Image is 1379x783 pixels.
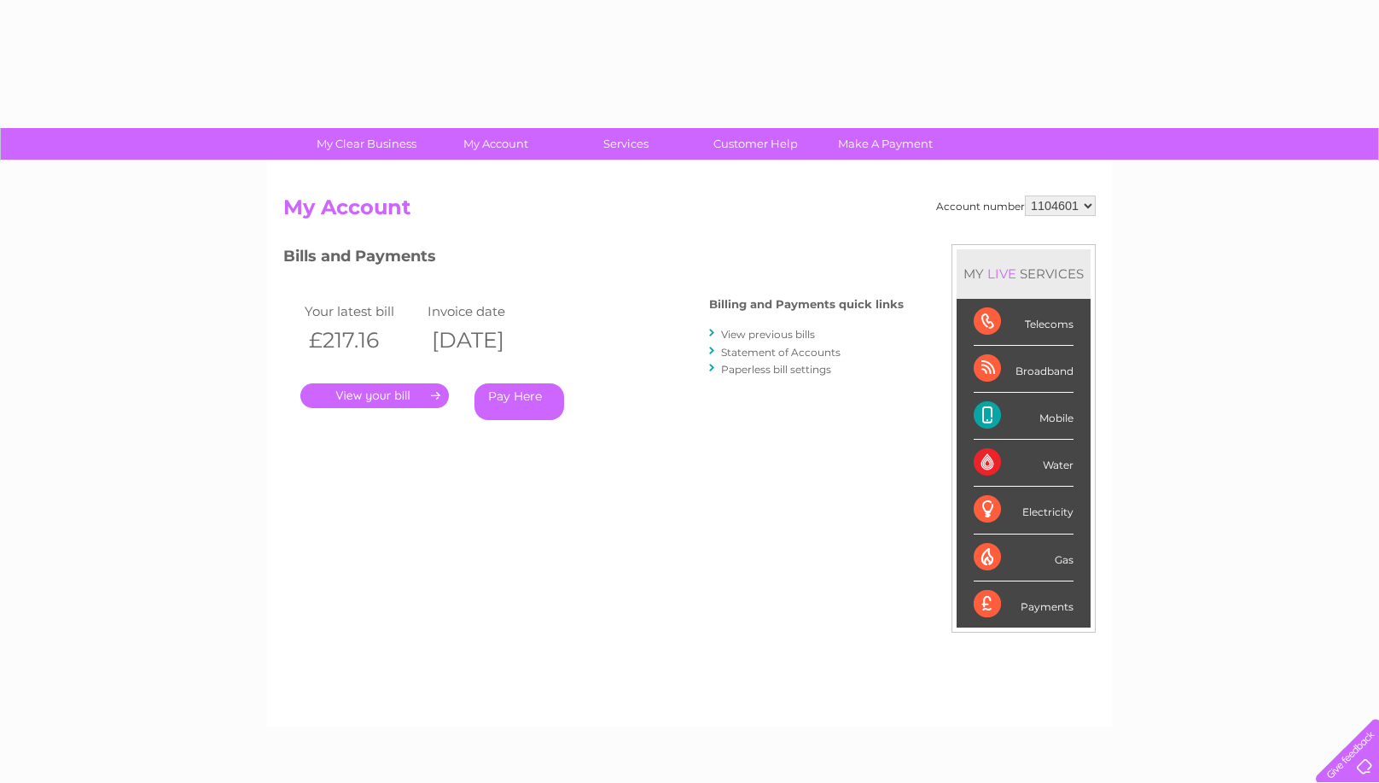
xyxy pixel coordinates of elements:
[685,128,826,160] a: Customer Help
[474,383,564,420] a: Pay Here
[423,323,546,358] th: [DATE]
[300,383,449,408] a: .
[283,196,1096,228] h2: My Account
[300,323,423,358] th: £217.16
[721,363,831,376] a: Paperless bill settings
[721,328,815,341] a: View previous bills
[974,346,1074,393] div: Broadband
[974,393,1074,440] div: Mobile
[974,299,1074,346] div: Telecoms
[957,249,1091,298] div: MY SERVICES
[556,128,696,160] a: Services
[974,487,1074,534] div: Electricity
[426,128,567,160] a: My Account
[984,266,1020,282] div: LIVE
[709,298,904,311] h4: Billing and Payments quick links
[936,196,1096,216] div: Account number
[721,346,841,359] a: Statement of Accounts
[423,300,546,323] td: Invoice date
[974,535,1074,581] div: Gas
[815,128,956,160] a: Make A Payment
[296,128,437,160] a: My Clear Business
[300,300,423,323] td: Your latest bill
[974,581,1074,628] div: Payments
[283,244,904,274] h3: Bills and Payments
[974,440,1074,487] div: Water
